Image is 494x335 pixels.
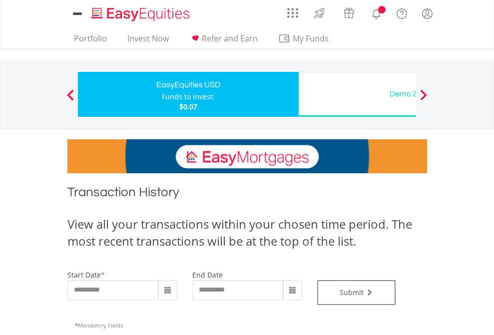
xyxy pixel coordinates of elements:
a: Notifications [364,2,389,22]
label: end date [192,270,223,280]
label: start date [67,270,101,280]
span: My Funds [278,32,344,45]
span: Mandatory Fields [75,322,123,329]
img: EasyEquities_Logo.png [89,6,194,22]
button: Next [414,94,434,104]
img: thrive-v2.svg [311,5,328,21]
a: Home page [87,2,194,22]
button: Previous [60,94,80,104]
div: EasyEquities USD [84,78,293,92]
a: My Profile [415,2,440,24]
a: Refer and Earn [185,33,262,49]
div: View all your transactions within your chosen time period. The most recent transactions will be a... [67,216,427,250]
a: Portfolio [70,33,111,49]
a: Invest Now [123,33,173,49]
span: Refer and Earn [202,33,258,44]
h1: Transaction History [67,183,427,206]
button: Submit [317,280,396,305]
a: AppsGrid [281,2,305,18]
div: Funds to invest: [162,92,215,102]
a: FAQ's and Support [389,2,415,22]
img: grid-menu-icon.svg [287,7,298,18]
img: vouchers-v2.svg [341,5,357,21]
a: Vouchers [334,2,364,21]
img: EasyMortage Promotion Banner [67,139,427,173]
span: $0.07 [179,102,197,111]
